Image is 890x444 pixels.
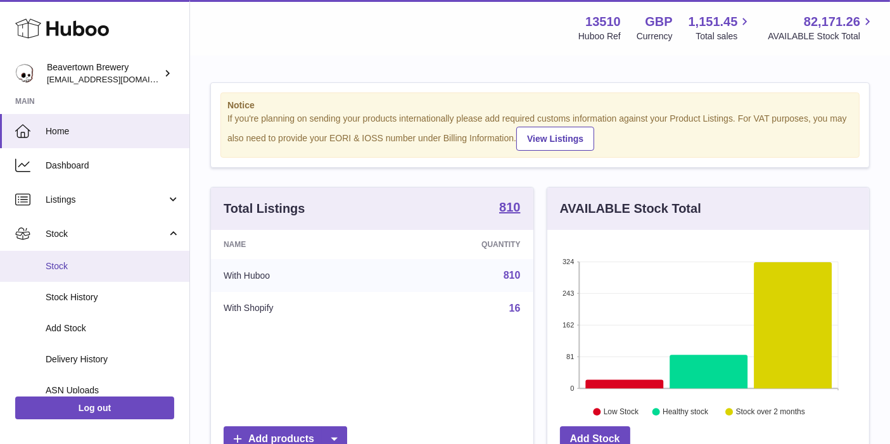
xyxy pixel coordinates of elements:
[15,64,34,83] img: aoife@beavertownbrewery.co.uk
[689,13,753,42] a: 1,151.45 Total sales
[46,260,180,272] span: Stock
[689,13,738,30] span: 1,151.45
[211,292,385,325] td: With Shopify
[46,353,180,365] span: Delivery History
[570,384,574,392] text: 0
[645,13,672,30] strong: GBP
[578,30,621,42] div: Huboo Ref
[46,125,180,137] span: Home
[603,407,639,416] text: Low Stock
[499,201,520,213] strong: 810
[46,194,167,206] span: Listings
[735,407,804,416] text: Stock over 2 months
[47,61,161,86] div: Beavertown Brewery
[560,200,701,217] h3: AVAILABLE Stock Total
[47,74,186,84] span: [EMAIL_ADDRESS][DOMAIN_NAME]
[227,113,853,151] div: If you're planning on sending your products internationally please add required customs informati...
[768,13,875,42] a: 82,171.26 AVAILABLE Stock Total
[227,99,853,111] strong: Notice
[46,228,167,240] span: Stock
[563,258,574,265] text: 324
[499,201,520,216] a: 810
[46,322,180,334] span: Add Stock
[768,30,875,42] span: AVAILABLE Stock Total
[696,30,752,42] span: Total sales
[637,30,673,42] div: Currency
[563,321,574,329] text: 162
[663,407,709,416] text: Healthy stock
[509,303,521,314] a: 16
[504,270,521,281] a: 810
[211,259,385,292] td: With Huboo
[566,353,574,360] text: 81
[46,291,180,303] span: Stock History
[385,230,533,259] th: Quantity
[516,127,594,151] a: View Listings
[585,13,621,30] strong: 13510
[211,230,385,259] th: Name
[46,384,180,396] span: ASN Uploads
[563,289,574,297] text: 243
[804,13,860,30] span: 82,171.26
[46,160,180,172] span: Dashboard
[15,396,174,419] a: Log out
[224,200,305,217] h3: Total Listings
